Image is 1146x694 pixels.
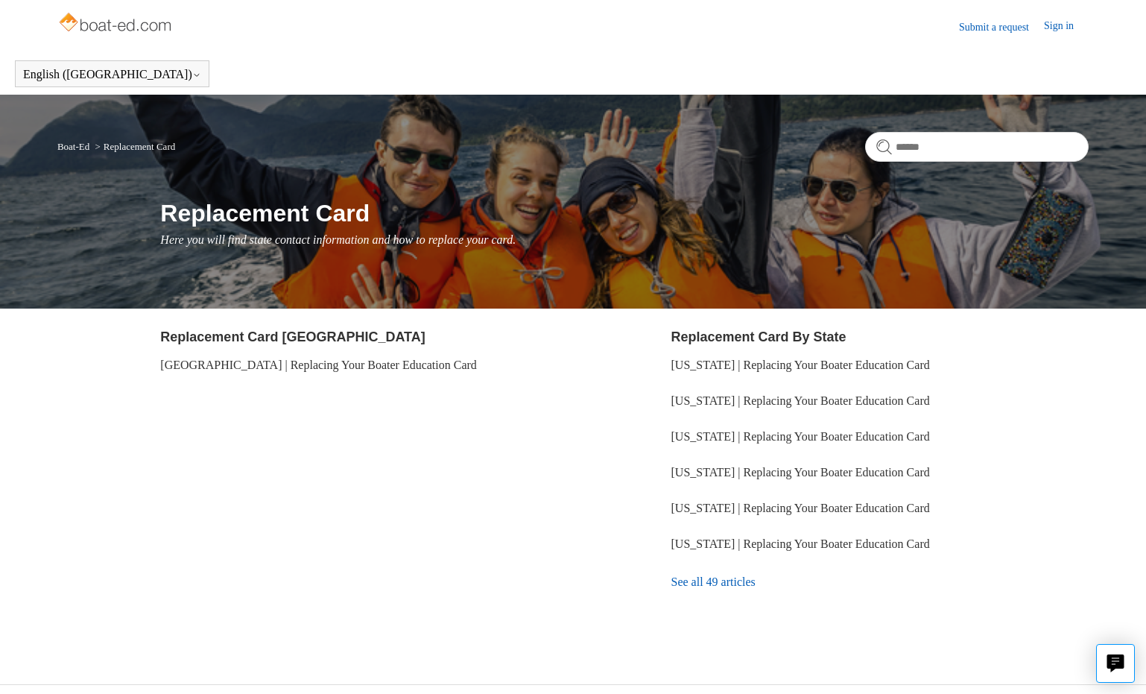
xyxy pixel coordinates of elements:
[671,537,930,550] a: [US_STATE] | Replacing Your Boater Education Card
[57,9,176,39] img: Boat-Ed Help Center home page
[92,141,175,152] li: Replacement Card
[1044,18,1089,36] a: Sign in
[671,359,930,371] a: [US_STATE] | Replacing Your Boater Education Card
[959,19,1044,35] a: Submit a request
[671,502,930,514] a: [US_STATE] | Replacing Your Boater Education Card
[160,359,477,371] a: [GEOGRAPHIC_DATA] | Replacing Your Boater Education Card
[671,430,930,443] a: [US_STATE] | Replacing Your Boater Education Card
[160,329,425,344] a: Replacement Card [GEOGRAPHIC_DATA]
[671,394,930,407] a: [US_STATE] | Replacing Your Boater Education Card
[1096,644,1135,683] button: Live chat
[57,141,89,152] a: Boat-Ed
[671,562,1089,602] a: See all 49 articles
[671,466,930,479] a: [US_STATE] | Replacing Your Boater Education Card
[57,141,92,152] li: Boat-Ed
[23,68,201,81] button: English ([GEOGRAPHIC_DATA])
[160,195,1089,231] h1: Replacement Card
[671,329,846,344] a: Replacement Card By State
[865,132,1089,162] input: Search
[160,231,1089,249] p: Here you will find state contact information and how to replace your card.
